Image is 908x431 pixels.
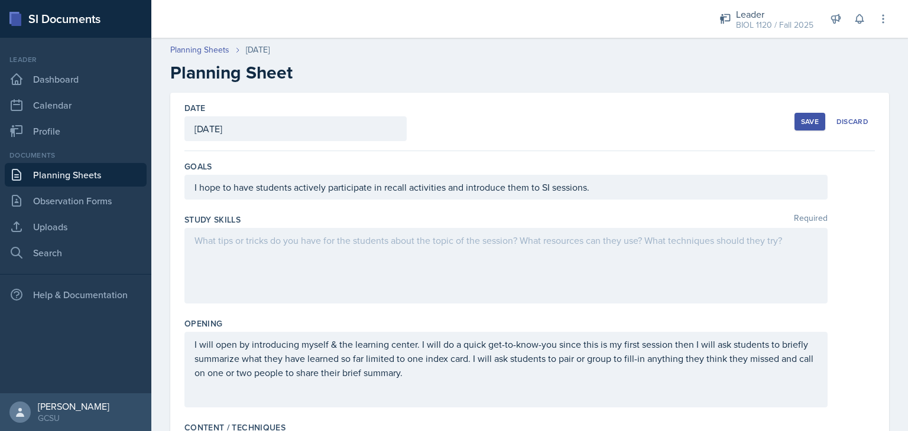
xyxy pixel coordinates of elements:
[5,241,147,265] a: Search
[794,214,828,226] span: Required
[794,113,825,130] button: Save
[5,189,147,213] a: Observation Forms
[246,44,270,56] div: [DATE]
[194,180,818,194] p: I hope to have students actively participate in recall activities and introduce them to SI sessions.
[5,93,147,117] a: Calendar
[5,150,147,161] div: Documents
[736,7,813,21] div: Leader
[5,215,147,239] a: Uploads
[184,102,205,114] label: Date
[184,161,212,172] label: Goals
[184,214,241,226] label: Study Skills
[170,44,229,56] a: Planning Sheets
[184,318,222,329] label: Opening
[170,62,889,83] h2: Planning Sheet
[736,19,813,31] div: BIOL 1120 / Fall 2025
[5,283,147,306] div: Help & Documentation
[194,337,818,380] p: I will open by introducing myself & the learning center. I will do a quick get-to-know-you since ...
[5,119,147,143] a: Profile
[5,163,147,187] a: Planning Sheets
[5,67,147,91] a: Dashboard
[836,117,868,126] div: Discard
[5,54,147,65] div: Leader
[38,400,109,412] div: [PERSON_NAME]
[830,113,875,130] button: Discard
[801,117,819,126] div: Save
[38,412,109,424] div: GCSU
